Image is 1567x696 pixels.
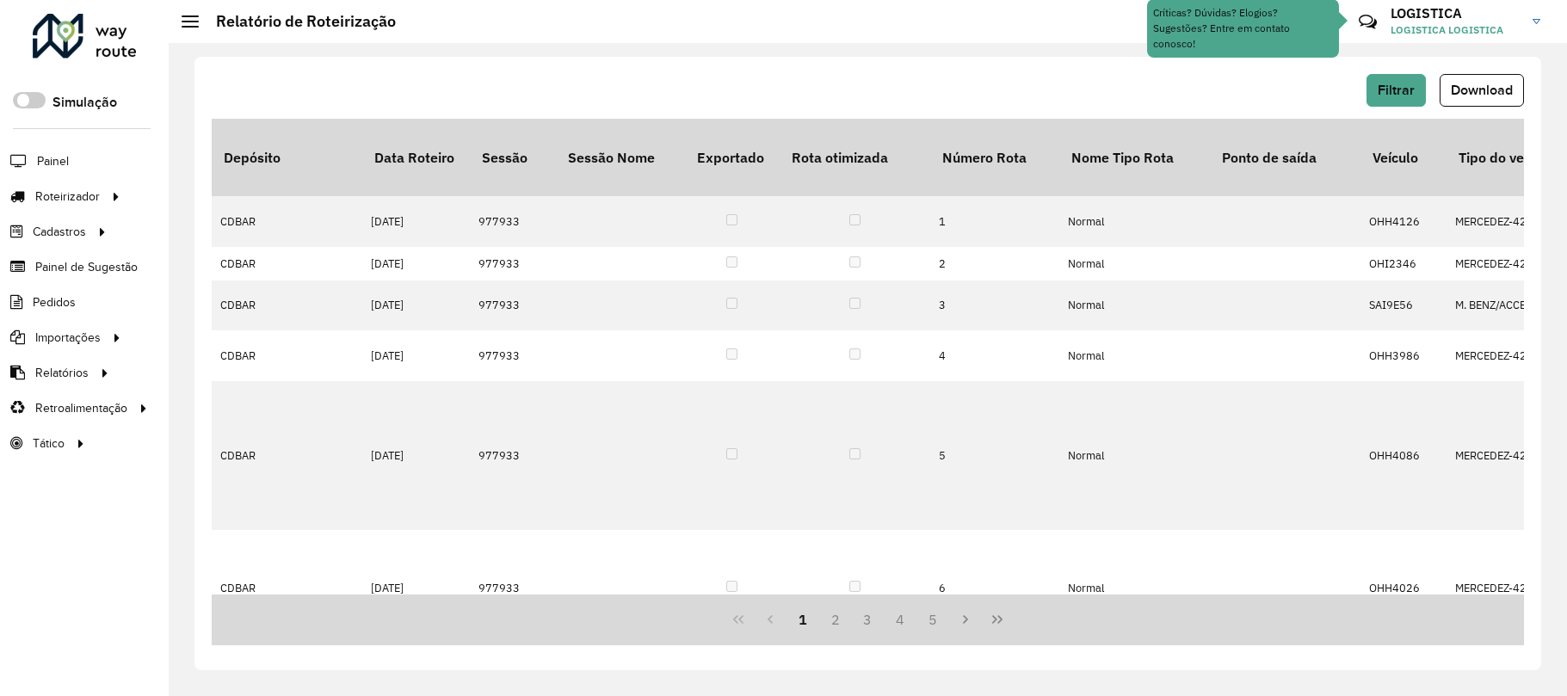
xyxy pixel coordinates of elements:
[470,119,556,196] th: Sessão
[1360,530,1447,646] td: OHH4026
[1451,83,1513,97] span: Download
[199,12,396,31] h2: Relatório de Roteirização
[1360,119,1447,196] th: Veículo
[33,434,65,453] span: Tático
[930,381,1059,531] td: 5
[362,247,470,280] td: [DATE]
[1366,74,1426,107] button: Filtrar
[1391,22,1520,38] span: LOGISTICA LOGISTICA
[470,530,556,646] td: 977933
[1059,381,1210,531] td: Normal
[470,381,556,531] td: 977933
[884,603,916,636] button: 4
[35,258,138,276] span: Painel de Sugestão
[35,329,101,347] span: Importações
[1059,530,1210,646] td: Normal
[362,330,470,380] td: [DATE]
[1059,280,1210,330] td: Normal
[930,280,1059,330] td: 3
[35,364,89,382] span: Relatórios
[212,330,362,380] td: CDBAR
[212,530,362,646] td: CDBAR
[981,603,1014,636] button: Last Page
[852,603,885,636] button: 3
[1059,196,1210,246] td: Normal
[916,603,949,636] button: 5
[1059,119,1210,196] th: Nome Tipo Rota
[1378,83,1415,97] span: Filtrar
[362,119,470,196] th: Data Roteiro
[212,119,362,196] th: Depósito
[33,223,86,241] span: Cadastros
[819,603,852,636] button: 2
[1391,5,1520,22] h3: LOGISTICA
[470,330,556,380] td: 977933
[362,530,470,646] td: [DATE]
[212,381,362,531] td: CDBAR
[1360,196,1447,246] td: OHH4126
[1360,330,1447,380] td: OHH3986
[470,280,556,330] td: 977933
[930,530,1059,646] td: 6
[35,188,100,206] span: Roteirizador
[949,603,982,636] button: Next Page
[37,152,69,170] span: Painel
[930,119,1059,196] th: Número Rota
[930,330,1059,380] td: 4
[1210,119,1360,196] th: Ponto de saída
[930,196,1059,246] td: 1
[52,92,117,113] label: Simulação
[1349,3,1386,40] a: Contato Rápido
[1360,280,1447,330] td: SAI9E56
[556,119,685,196] th: Sessão Nome
[362,280,470,330] td: [DATE]
[780,119,930,196] th: Rota otimizada
[470,247,556,280] td: 977933
[1360,381,1447,531] td: OHH4086
[212,196,362,246] td: CDBAR
[1440,74,1524,107] button: Download
[362,381,470,531] td: [DATE]
[35,399,127,417] span: Retroalimentação
[212,280,362,330] td: CDBAR
[685,119,780,196] th: Exportado
[470,196,556,246] td: 977933
[362,196,470,246] td: [DATE]
[212,247,362,280] td: CDBAR
[1059,247,1210,280] td: Normal
[930,247,1059,280] td: 2
[33,293,76,311] span: Pedidos
[787,603,819,636] button: 1
[1360,247,1447,280] td: OHI2346
[1059,330,1210,380] td: Normal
